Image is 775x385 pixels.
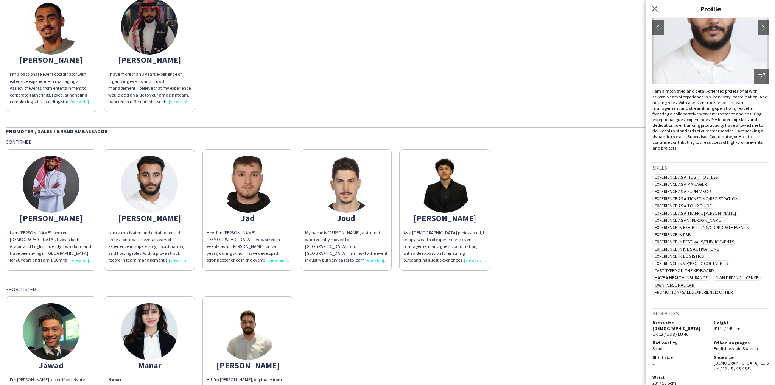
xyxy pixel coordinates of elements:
h5: Nationality [652,340,708,346]
div: My name is [PERSON_NAME], a student who recently moved to [GEOGRAPHIC_DATA] from [GEOGRAPHIC_DATA... [305,229,387,264]
img: thumb-6477419072c9a.jpeg [121,303,178,360]
div: As a [DEMOGRAPHIC_DATA] professional, I bring a wealth of experience in event management and gues... [403,229,486,264]
p: I am a motivated and detail-oriented professional with several years of experience in supervisory... [652,88,769,151]
span: L [652,360,655,366]
div: [PERSON_NAME] [10,215,92,221]
span: Experience in VIP/Protocol Events [652,260,730,266]
div: [PERSON_NAME] [10,56,92,63]
span: Have a Health Insurance [652,275,710,281]
span: English , [714,346,729,351]
h5: Waist [652,374,708,380]
span: Experience in Exhibitions/Corporate Events [652,224,751,230]
span: Experience as a Manager [652,181,709,187]
span: Saudi [652,346,664,351]
span: Experience as a Host/Hostess [652,174,720,180]
p: I am a motivated and detail-oriented professional with several years of experience in supervisory... [108,229,191,264]
h5: Height [714,320,769,326]
div: Confirmed [6,139,769,145]
span: Arabic , [729,346,742,351]
img: thumb-67548cd15e743.jpeg [23,303,79,360]
div: Jawad [10,362,92,369]
h3: Skills [652,164,769,171]
h5: Dress size [DEMOGRAPHIC_DATA] [652,320,708,331]
div: I have more than 3 years experience on organizing events and crowd management. I believe that my ... [108,71,191,105]
span: [DEMOGRAPHIC_DATA]: 11.5 UK / 12 US / 45-46 EU [714,360,769,371]
span: Spanish [742,346,758,351]
b: Manar [108,377,121,382]
span: UK 12 / US 8 / EU 40 [652,331,688,337]
span: Experience as an [PERSON_NAME] [652,217,725,223]
div: [PERSON_NAME] [108,215,191,221]
img: thumb-68ac0ffc7ef8c.png [219,303,276,360]
div: [PERSON_NAME] [207,362,289,369]
img: thumb-677cabd1aaa96.jpeg [219,156,276,213]
img: thumb-685fa66bdd8c8.jpeg [318,156,375,213]
span: Experience in Logistics [652,253,706,259]
div: Hey, I’m [PERSON_NAME], [DEMOGRAPHIC_DATA]. I’ve worked in events as an [PERSON_NAME] for two yea... [207,229,289,264]
h3: Attributes [652,310,769,317]
img: thumb-67040ee91bc4d.jpeg [121,156,178,213]
span: Experience in Festivals/Public Events [652,239,736,245]
span: Experience as a Traffic [PERSON_NAME] [652,210,738,216]
h5: Shoe size [714,354,769,360]
div: I’m a passionate event coordinator with extensive experience in managing a variety of events, fro... [10,71,92,105]
span: Experience in F&B [652,232,693,237]
div: Manar [108,362,191,369]
span: Promotion/ Sales Experience: Other [652,289,735,295]
span: 4'11" / 149 cm [714,326,741,331]
div: Joud [305,215,387,221]
div: I am [PERSON_NAME], born on [DEMOGRAPHIC_DATA]. I speak both Arabic and English fluently. I was b... [10,229,92,264]
div: Jad [207,215,289,221]
div: Promoter / Sales / Brand Ambassador [6,127,769,135]
h5: Shirt size [652,354,708,360]
span: Experience in Kids Activations [652,246,721,252]
img: thumb-68ac1b91862d8.jpeg [416,156,473,213]
span: Own Driving License [713,275,761,281]
h5: Other languages [714,340,769,346]
div: [PERSON_NAME] [108,56,191,63]
span: Own Personal Car [652,282,696,288]
img: thumb-688b9681e9f7d.jpeg [23,156,79,213]
h3: Profile [646,4,775,14]
span: Experience as a Supervisor [652,189,713,194]
span: Experience as a Ticketing/Registration [652,196,741,201]
div: [PERSON_NAME] [403,215,486,221]
div: Shortlisted [6,286,769,293]
div: Open photos pop-in [754,69,769,84]
span: Fast typer on the keyboard [652,268,716,273]
span: Experience as a Tour Guide [652,203,714,209]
